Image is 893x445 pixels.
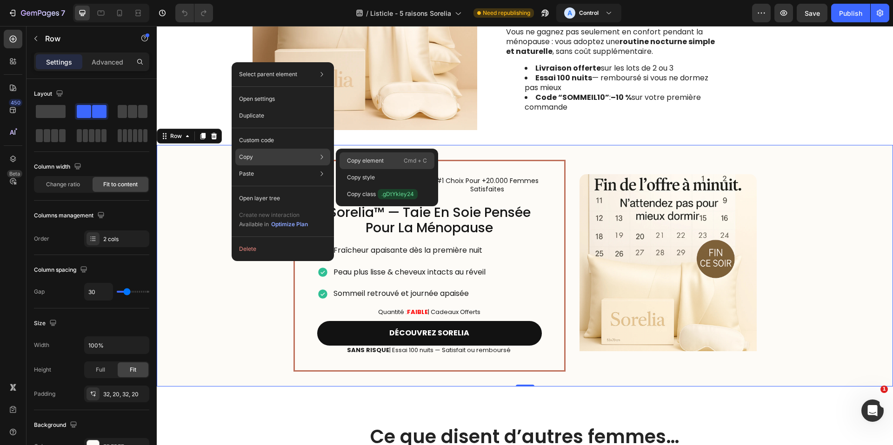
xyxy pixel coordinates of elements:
p: Copy style [347,173,375,182]
button: 7 [4,4,69,22]
p: A [567,8,572,18]
div: Column spacing [34,264,89,276]
p: DÉCOUVREZ SORELIA [233,302,313,312]
p: Peau plus lisse & cheveux intacts au réveil [177,240,329,253]
iframe: Intercom live chat [861,399,884,422]
span: Change ratio [46,180,80,189]
span: Fit to content [103,180,138,189]
span: Listicle - 5 raisons Sorelia [370,8,451,18]
iframe: Design area [157,26,893,445]
div: 32, 20, 32, 20 [103,390,147,399]
h2: sorelia™ — taie en soie pensée pour la ménopause [160,178,385,211]
button: AControl [556,4,621,22]
p: | Essai 100 nuits — Satisfait ou remboursé [160,321,384,328]
p: Sommeil retrouvé et journée apaisée [177,261,329,275]
div: 2 cols [103,235,147,243]
p: Open layer tree [239,194,280,203]
p: Advanced [92,57,123,67]
div: Width [34,341,49,349]
p: Fraîcheur apaisante dès la première nuit [177,218,329,231]
p: 7 [61,7,65,19]
strong: Livraison offerte [379,37,444,47]
p: Custom code [239,136,274,144]
a: DÉCOUVREZ SORELIA [160,295,385,320]
div: Order [34,235,49,243]
input: Auto [85,337,149,353]
p: Paste [239,170,254,178]
button: Delete [235,241,330,257]
button: Optimize Plan [271,220,308,229]
strong: Essai 100 nuits [379,46,435,57]
span: 1 [880,386,888,393]
strong: Code “SOMMEIL10” [379,66,453,77]
div: Layout [34,88,65,100]
strong: FAIBLE [250,281,271,290]
strong: –10 % [454,66,475,77]
span: Fit [130,366,136,374]
span: / [366,8,368,18]
span: Full [96,366,105,374]
h2: Ce que disent d’autres femmes… [89,398,647,424]
p: Copy element [347,157,384,165]
div: Padding [34,390,55,398]
div: Size [34,317,59,330]
div: Publish [839,8,862,18]
span: .gDtYkley24 [378,189,418,199]
p: Copy class [347,189,418,199]
p: Copy [239,153,253,161]
h3: Control [579,8,599,18]
li: : sur votre première commande [368,67,558,86]
p: Settings [46,57,72,67]
p: Row [45,33,124,44]
div: Column width [34,161,83,173]
div: Undo/Redo [175,4,213,22]
span: Available in [239,221,269,228]
button: Publish [831,4,870,22]
span: Need republishing [483,9,530,17]
p: Quantité : | Cadeaux Offerts [161,282,384,290]
div: Gap [34,288,45,296]
button: Save [797,4,827,22]
span: Save [805,9,820,17]
div: Columns management [34,209,107,222]
strong: routine nocturne simple et naturelle [349,10,558,31]
div: Beta [7,170,22,177]
li: — remboursé si vous ne dormez pas mieux [368,47,558,67]
p: Create new interaction [239,210,308,220]
span: #1 Choix Pour +20.000 Femmes Satisfaites [279,150,382,168]
div: Height [34,366,51,374]
p: Duplicate [239,111,264,120]
img: gempages_579763342978056725-f6047132-a3ac-4dca-a0b9-b1b3abc670d3.webp [423,148,600,325]
p: Open settings [239,95,275,103]
p: Select parent element [239,70,297,79]
strong: SANS RISQUE [190,320,233,328]
li: sur les lots de 2 ou 3 [368,38,558,47]
p: Cmd + C [404,156,427,165]
div: Row [12,106,27,114]
div: Background [34,419,79,432]
input: Auto [85,283,113,300]
div: 450 [9,99,22,106]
